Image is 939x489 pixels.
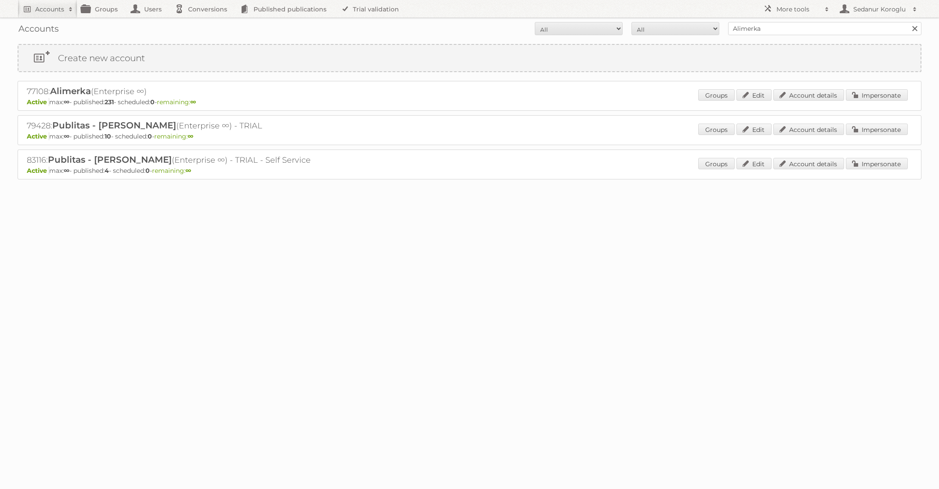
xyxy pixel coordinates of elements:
span: Publitas - [PERSON_NAME] [52,120,176,131]
strong: 231 [105,98,114,106]
p: max: - published: - scheduled: - [27,98,912,106]
strong: 10 [105,132,111,140]
strong: ∞ [64,98,69,106]
strong: ∞ [188,132,193,140]
a: Account details [773,89,844,101]
p: max: - published: - scheduled: - [27,167,912,175]
strong: 4 [105,167,109,175]
a: Groups [698,124,735,135]
span: Active [27,132,49,140]
p: max: - published: - scheduled: - [27,132,912,140]
h2: 77108: (Enterprise ∞) [27,86,334,97]
a: Impersonate [846,89,908,101]
a: Account details [773,124,844,135]
a: Edit [736,89,772,101]
span: remaining: [152,167,191,175]
a: Groups [698,158,735,169]
span: Alimerka [50,86,91,96]
strong: ∞ [64,167,69,175]
a: Account details [773,158,844,169]
a: Groups [698,89,735,101]
h2: 79428: (Enterprise ∞) - TRIAL [27,120,334,131]
h2: Sedanur Koroglu [851,5,908,14]
a: Edit [736,158,772,169]
span: Active [27,98,49,106]
span: Publitas - [PERSON_NAME] [48,154,172,165]
a: Impersonate [846,124,908,135]
strong: 0 [150,98,155,106]
strong: ∞ [190,98,196,106]
strong: 0 [148,132,152,140]
h2: 83116: (Enterprise ∞) - TRIAL - Self Service [27,154,334,166]
span: remaining: [154,132,193,140]
span: remaining: [157,98,196,106]
a: Create new account [18,45,921,71]
strong: 0 [145,167,150,175]
h2: Accounts [35,5,64,14]
strong: ∞ [185,167,191,175]
a: Edit [736,124,772,135]
span: Active [27,167,49,175]
strong: ∞ [64,132,69,140]
a: Impersonate [846,158,908,169]
h2: More tools [776,5,820,14]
